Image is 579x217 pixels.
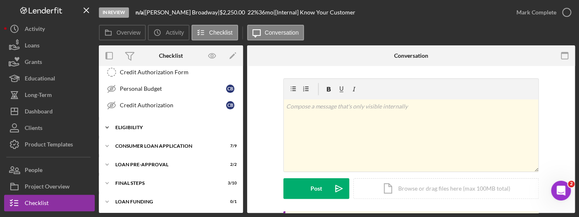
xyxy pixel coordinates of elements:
[159,52,183,59] div: Checklist
[4,54,95,70] button: Grants
[115,199,216,204] div: Loan Funding
[25,54,42,72] div: Grants
[568,181,574,187] span: 2
[25,87,52,105] div: Long-Term
[226,101,234,109] div: C B
[226,85,234,93] div: C B
[394,52,428,59] div: Conversation
[25,178,70,197] div: Project Overview
[25,70,55,89] div: Educational
[4,120,95,136] button: Clients
[99,25,146,40] button: Overview
[25,103,53,122] div: Dashboard
[135,9,143,16] b: n/a
[247,9,259,16] div: 22 %
[259,9,273,16] div: 36 mo
[219,9,247,16] div: $2,250.00
[273,9,355,16] div: | [Internal] Know Your Customer
[25,21,45,39] div: Activity
[120,85,226,92] div: Personal Budget
[4,136,95,153] button: Product Templates
[115,144,216,149] div: Consumer Loan Application
[166,29,184,36] label: Activity
[115,125,233,130] div: Eligibility
[99,7,129,18] div: In Review
[516,4,556,21] div: Mark Complete
[115,181,216,186] div: FINAL STEPS
[4,21,95,37] button: Activity
[25,136,73,155] div: Product Templates
[148,25,189,40] button: Activity
[4,103,95,120] button: Dashboard
[115,162,216,167] div: Loan Pre-Approval
[222,181,237,186] div: 3 / 10
[311,178,322,199] div: Post
[283,178,349,199] button: Post
[120,102,226,108] div: Credit Authorization
[25,120,42,138] div: Clients
[103,97,239,113] a: Credit AuthorizationCB
[25,195,49,213] div: Checklist
[551,181,571,200] iframe: Intercom live chat
[222,199,237,204] div: 0 / 1
[191,25,238,40] button: Checklist
[247,25,304,40] button: Conversation
[120,69,238,75] div: Credit Authorization Form
[222,162,237,167] div: 2 / 2
[25,37,40,56] div: Loans
[103,64,239,80] a: Credit Authorization Form
[508,4,575,21] button: Mark Complete
[4,162,95,178] button: People
[4,195,95,211] button: Checklist
[145,9,219,16] div: [PERSON_NAME] Broadway |
[265,29,299,36] label: Conversation
[4,37,95,54] button: Loans
[103,80,239,97] a: Personal BudgetCB
[4,70,95,87] button: Educational
[135,9,145,16] div: |
[117,29,140,36] label: Overview
[222,144,237,149] div: 7 / 9
[25,162,42,180] div: People
[209,29,233,36] label: Checklist
[4,178,95,195] button: Project Overview
[4,87,95,103] button: Long-Term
